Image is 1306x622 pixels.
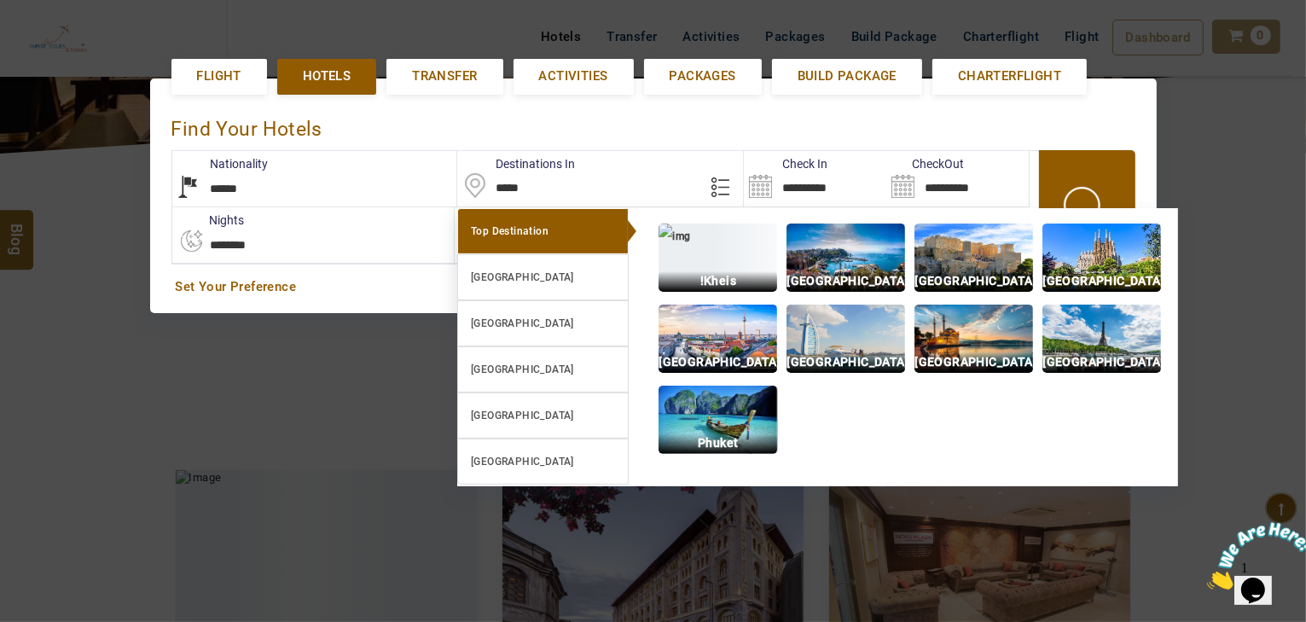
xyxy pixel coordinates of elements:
[886,151,1029,206] input: Search
[914,224,1033,292] img: img
[471,225,549,237] b: Top Destination
[659,433,777,453] p: Phuket
[455,212,531,229] label: Rooms
[171,59,267,94] a: Flight
[644,59,762,94] a: Packages
[171,212,245,229] label: nights
[958,67,1061,85] span: Charterflight
[659,352,777,372] p: [GEOGRAPHIC_DATA]
[457,300,629,346] a: [GEOGRAPHIC_DATA]
[277,59,376,94] a: Hotels
[772,59,922,94] a: Build Package
[457,155,575,172] label: Destinations In
[471,271,574,283] b: [GEOGRAPHIC_DATA]
[539,67,608,85] span: Activities
[886,155,964,172] label: CheckOut
[659,271,777,291] p: !Kheis
[670,67,736,85] span: Packages
[1200,515,1306,596] iframe: chat widget
[457,346,629,392] a: [GEOGRAPHIC_DATA]
[176,278,1131,296] a: Set Your Preference
[197,67,241,85] span: Flight
[1042,352,1161,372] p: [GEOGRAPHIC_DATA]
[7,7,113,74] img: Chat attention grabber
[1042,271,1161,291] p: [GEOGRAPHIC_DATA]
[386,59,502,94] a: Transfer
[744,155,827,172] label: Check In
[659,386,777,454] img: img
[471,456,574,468] b: [GEOGRAPHIC_DATA]
[471,363,574,375] b: [GEOGRAPHIC_DATA]
[914,271,1033,291] p: [GEOGRAPHIC_DATA]
[412,67,477,85] span: Transfer
[787,305,905,373] img: img
[744,151,886,206] input: Search
[172,155,269,172] label: Nationality
[914,352,1033,372] p: [GEOGRAPHIC_DATA]
[457,254,629,300] a: [GEOGRAPHIC_DATA]
[1042,224,1161,292] img: img
[471,317,574,329] b: [GEOGRAPHIC_DATA]
[798,67,897,85] span: Build Package
[7,7,14,21] span: 1
[659,305,777,373] img: img
[1042,305,1161,373] img: img
[471,410,574,421] b: [GEOGRAPHIC_DATA]
[659,224,777,292] img: img
[457,208,629,254] a: Top Destination
[457,392,629,439] a: [GEOGRAPHIC_DATA]
[171,100,1135,150] div: Find Your Hotels
[303,67,351,85] span: Hotels
[932,59,1087,94] a: Charterflight
[914,305,1033,373] img: img
[787,271,905,291] p: [GEOGRAPHIC_DATA]
[787,224,905,292] img: img
[787,352,905,372] p: [GEOGRAPHIC_DATA]
[457,439,629,485] a: [GEOGRAPHIC_DATA]
[514,59,634,94] a: Activities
